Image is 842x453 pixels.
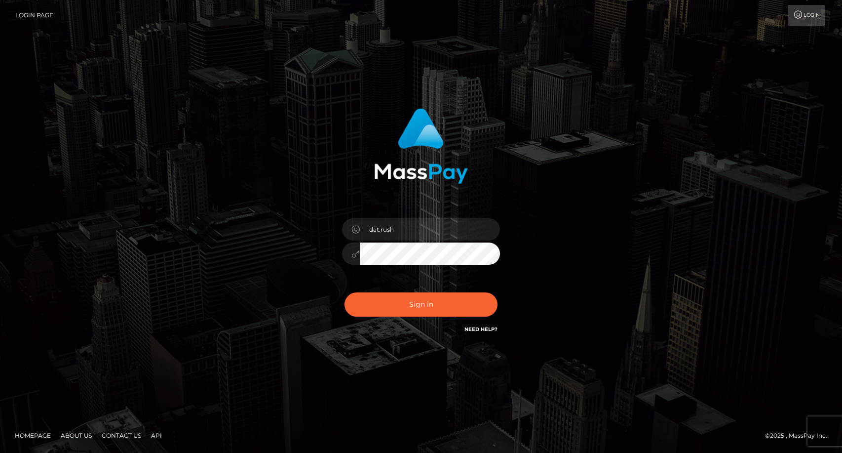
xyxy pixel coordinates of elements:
[98,428,145,443] a: Contact Us
[360,218,500,241] input: Username...
[15,5,53,26] a: Login Page
[147,428,166,443] a: API
[57,428,96,443] a: About Us
[765,430,835,441] div: © 2025 , MassPay Inc.
[344,292,498,317] button: Sign in
[11,428,55,443] a: Homepage
[464,326,498,332] a: Need Help?
[374,108,468,184] img: MassPay Login
[788,5,825,26] a: Login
